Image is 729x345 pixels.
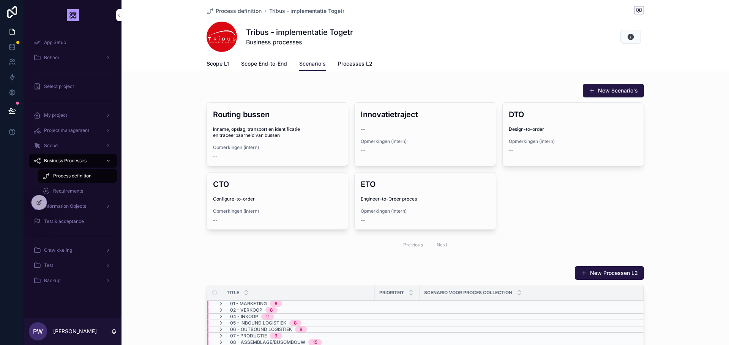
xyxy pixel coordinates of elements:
h3: ETO [361,179,489,190]
span: PW [33,327,43,336]
span: Business processes [246,38,353,47]
a: Processes L2 [338,57,372,72]
button: New Scenario's [583,84,644,97]
a: Project management [29,124,117,137]
div: 11 [266,314,270,320]
a: DTODesign-to-orderOpmerkingen (intern)-- [502,102,644,166]
div: 8 [300,326,303,332]
a: Scope [29,139,117,152]
a: My project [29,108,117,122]
span: Test [44,262,53,268]
span: Business Processes [44,158,87,164]
span: 02 - Verkoop [230,307,262,313]
span: Scenario's [299,60,326,67]
h3: CTO [213,179,342,190]
div: 9 [275,333,278,339]
span: Scope [44,143,58,149]
span: My project [44,112,67,118]
span: -- [213,154,218,160]
a: Test & acceptance [29,215,117,228]
img: App logo [67,9,79,21]
a: Process definition [38,169,117,183]
span: Opmerkingen (intern) [509,138,637,144]
span: 07 - Productie [230,333,267,339]
span: Backup [44,278,60,284]
span: Ontwikkeling [44,247,72,253]
span: -- [509,147,513,154]
span: Opmerkingen (intern) [213,208,342,214]
a: Process definition [207,7,262,15]
span: Opmerkingen (intern) [213,144,342,151]
div: 6 [275,301,278,307]
h3: Routing bussen [213,109,342,120]
a: Test [29,259,117,272]
span: -- [361,126,365,132]
a: Tribus - implementatie Togetr [269,7,344,15]
span: -- [361,217,365,223]
a: Ontwikkeling [29,243,117,257]
a: Innovatietraject--Opmerkingen (intern)-- [354,102,496,166]
a: Beheer [29,51,117,64]
span: Configure-to-order [213,196,342,202]
a: Routing bussenInname, opslag, transport en identificatie en traceerbaarheid van bussenOpmerkingen... [207,102,348,166]
button: New Processen L2 [575,266,644,280]
div: scrollable content [24,30,121,311]
span: 01 - Marketing [230,301,267,307]
span: Inname, opslag, transport en identificatie en traceerbaarheid van bussen [213,126,342,138]
span: Process definition [216,7,262,15]
h3: Innovatietraject [361,109,489,120]
a: ETOEngineer-to-Order procesOpmerkingen (intern)-- [354,172,496,230]
span: Test & acceptance [44,218,84,224]
span: Scope End-to-End [241,60,287,67]
span: 04 - Inkoop [230,314,258,320]
span: Opmerkingen (intern) [361,138,489,144]
span: Processes L2 [338,60,372,67]
h1: Tribus - implementatie Togetr [246,27,353,38]
span: Title [227,290,239,296]
span: Scenario voor proces collection [424,290,512,296]
div: 8 [270,307,273,313]
span: Information Objects [44,203,86,209]
a: Backup [29,274,117,287]
span: 06 - Outbound logistiek [230,326,292,332]
a: App Setup [29,36,117,49]
span: Select project [44,83,74,89]
a: Scope L1 [207,57,229,72]
span: Opmerkingen (intern) [361,208,489,214]
span: Requirements [53,188,83,194]
a: Scope End-to-End [241,57,287,72]
span: Process definition [53,173,92,179]
span: Beheer [44,55,60,61]
a: Select project [29,80,117,93]
span: Prioriteit [379,290,404,296]
div: 8 [294,320,297,326]
a: Scenario's [299,57,326,71]
span: App Setup [44,39,66,45]
h3: DTO [509,109,637,120]
p: [PERSON_NAME] [53,328,97,335]
span: Project management [44,127,89,133]
a: Business Processes [29,154,117,168]
span: -- [361,147,365,154]
span: Scope L1 [207,60,229,67]
a: Requirements [38,184,117,198]
span: Engineer-to-Order proces [361,196,489,202]
a: CTOConfigure-to-orderOpmerkingen (intern)-- [207,172,348,230]
span: Design-to-order [509,126,637,132]
a: Information Objects [29,199,117,213]
span: -- [213,217,218,223]
span: 05 - Inbound logistiek [230,320,286,326]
